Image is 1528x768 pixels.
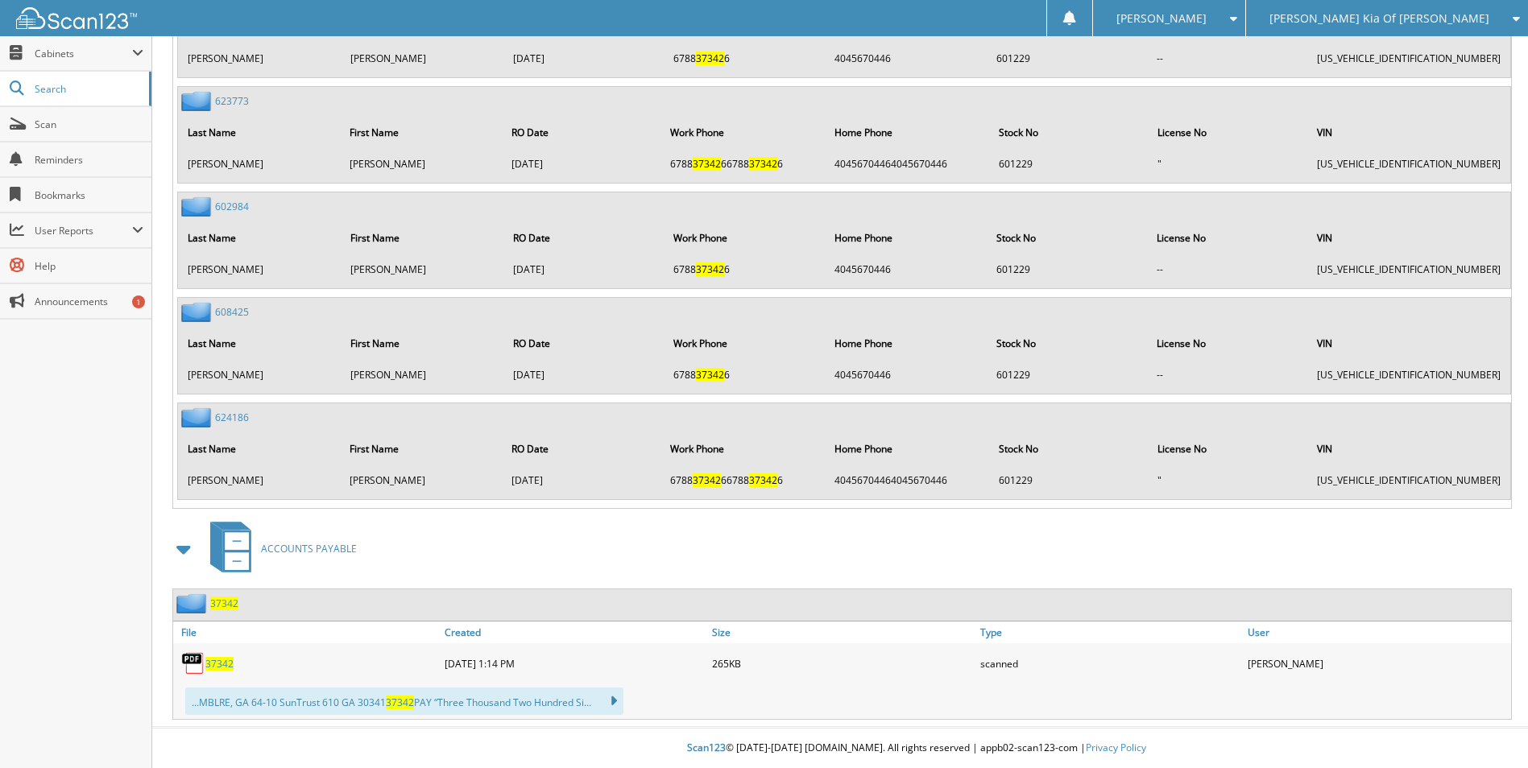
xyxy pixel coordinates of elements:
th: Work Phone [665,221,826,254]
a: Type [976,621,1244,643]
a: File [173,621,441,643]
th: License No [1149,327,1307,360]
a: 624186 [215,411,249,424]
span: Search [35,82,141,96]
th: Home Phone [826,327,987,360]
th: Work Phone [662,432,825,465]
td: 6788 66788 6 [662,467,825,493]
span: User Reports [35,224,132,237]
img: folder2.png [181,91,215,111]
img: folder2.png [176,593,210,613]
img: PDF.png [181,651,205,675]
td: 601229 [988,256,1147,283]
span: 37342 [749,157,777,171]
span: Cabinets [35,47,132,60]
td: [US_VEHICLE_IDENTIFICATION_NUMBER] [1309,467,1509,493]
span: ACCOUNTS PAYABLE [261,542,357,555]
td: [PERSON_NAME] [180,361,341,388]
td: " [1149,467,1307,493]
span: 37342 [693,473,721,487]
td: [US_VEHICLE_IDENTIFICATION_NUMBER] [1309,151,1509,177]
td: [PERSON_NAME] [180,467,340,493]
th: First Name [342,432,502,465]
td: 6788 6 [665,256,826,283]
td: -- [1149,45,1307,72]
span: 37342 [749,473,777,487]
th: Home Phone [826,432,989,465]
th: Last Name [180,432,340,465]
td: [PERSON_NAME] [180,151,340,177]
td: 6788 66788 6 [662,151,825,177]
a: Size [708,621,975,643]
td: -- [1149,361,1307,388]
a: 608425 [215,305,249,319]
th: Stock No [991,432,1149,465]
span: 37342 [386,696,414,709]
th: Stock No [988,327,1147,360]
td: 601229 [988,45,1147,72]
th: First Name [342,221,503,254]
td: [DATE] [505,256,664,283]
th: License No [1149,116,1307,149]
span: [PERSON_NAME] Kia Of [PERSON_NAME] [1269,14,1489,23]
th: Home Phone [826,221,987,254]
td: " [1149,151,1307,177]
span: 37342 [696,368,724,382]
th: Stock No [991,116,1149,149]
td: [PERSON_NAME] [342,361,503,388]
th: VIN [1309,221,1509,254]
th: License No [1149,221,1307,254]
img: folder2.png [181,302,215,322]
a: 602984 [215,200,249,213]
div: 1 [132,295,145,308]
th: VIN [1309,327,1509,360]
a: User [1244,621,1511,643]
span: Scan [35,118,143,131]
td: 40456704464045670446 [826,151,989,177]
img: folder2.png [181,407,215,427]
td: [DATE] [505,361,664,388]
th: First Name [342,327,503,360]
td: [PERSON_NAME] [180,256,341,283]
th: Stock No [988,221,1147,254]
a: ACCOUNTS PAYABLE [201,517,357,580]
div: ...MBLRE, GA 64-10 SunTrust 610 GA 30341 PAY “Three Thousand Two Hundred Si... [185,687,623,715]
td: [PERSON_NAME] [342,467,502,493]
th: Last Name [180,116,340,149]
th: RO Date [505,221,664,254]
a: 37342 [210,597,238,610]
div: 265KB [708,647,975,679]
td: 6788 6 [665,45,826,72]
td: 4045670446 [826,256,987,283]
div: © [DATE]-[DATE] [DOMAIN_NAME]. All rights reserved | appb02-scan123-com | [304,729,1528,768]
th: RO Date [505,327,664,360]
a: 623773 [215,94,249,108]
td: [DATE] [505,45,664,72]
th: Work Phone [662,116,825,149]
th: Work Phone [665,327,826,360]
td: [DATE] [503,467,660,493]
td: [US_VEHICLE_IDENTIFICATION_NUMBER] [1309,45,1509,72]
td: 601229 [991,151,1149,177]
td: [DATE] [503,151,660,177]
a: Privacy Policy [1086,741,1146,754]
td: 601229 [991,467,1149,493]
td: [US_VEHICLE_IDENTIFICATION_NUMBER] [1309,256,1509,283]
td: 40456704464045670446 [826,467,989,493]
th: License No [1149,432,1307,465]
th: RO Date [503,116,660,149]
td: [US_VEHICLE_IDENTIFICATION_NUMBER] [1309,361,1509,388]
img: scan123-logo-white.svg [16,7,137,29]
span: 37342 [696,52,724,65]
div: [DATE] 1:14 PM [441,647,708,679]
td: 4045670446 [826,361,987,388]
td: 601229 [988,361,1147,388]
div: [PERSON_NAME] [1244,647,1511,679]
span: Announcements [35,295,143,308]
a: 37342 [205,657,234,671]
th: Last Name [180,221,341,254]
span: 37342 [696,262,724,276]
th: RO Date [503,432,660,465]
